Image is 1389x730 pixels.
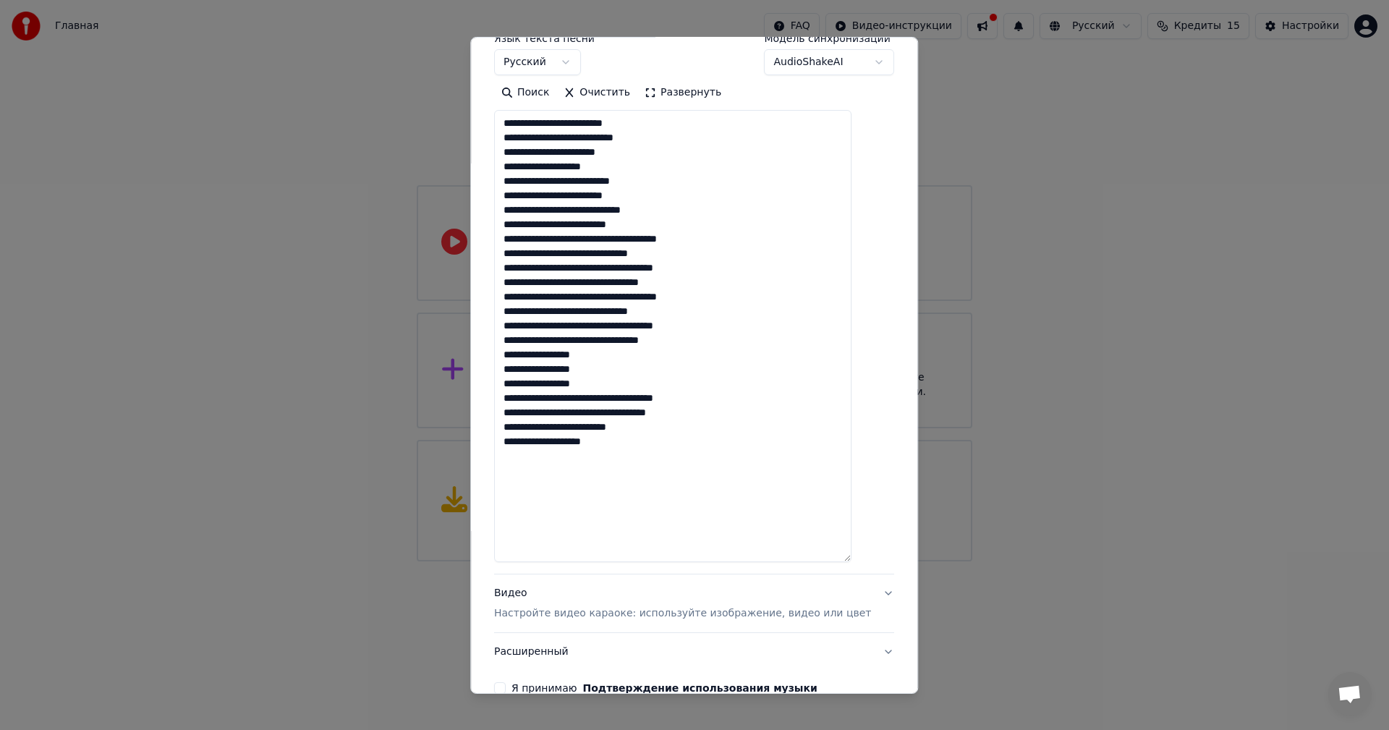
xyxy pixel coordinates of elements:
div: Видео [494,586,871,621]
p: Настройте видео караоке: используйте изображение, видео или цвет [494,606,871,621]
button: Расширенный [494,633,894,671]
div: Текст песниДобавьте текст песни или выберите модель автотекста [494,33,894,574]
label: Язык текста песни [494,33,595,43]
label: Модель синхронизации [765,33,895,43]
button: Я принимаю [583,683,817,693]
button: Поиск [494,81,556,104]
label: Я принимаю [511,683,817,693]
button: Очистить [557,81,638,104]
button: Развернуть [637,81,729,104]
button: ВидеоНастройте видео караоке: используйте изображение, видео или цвет [494,574,894,632]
